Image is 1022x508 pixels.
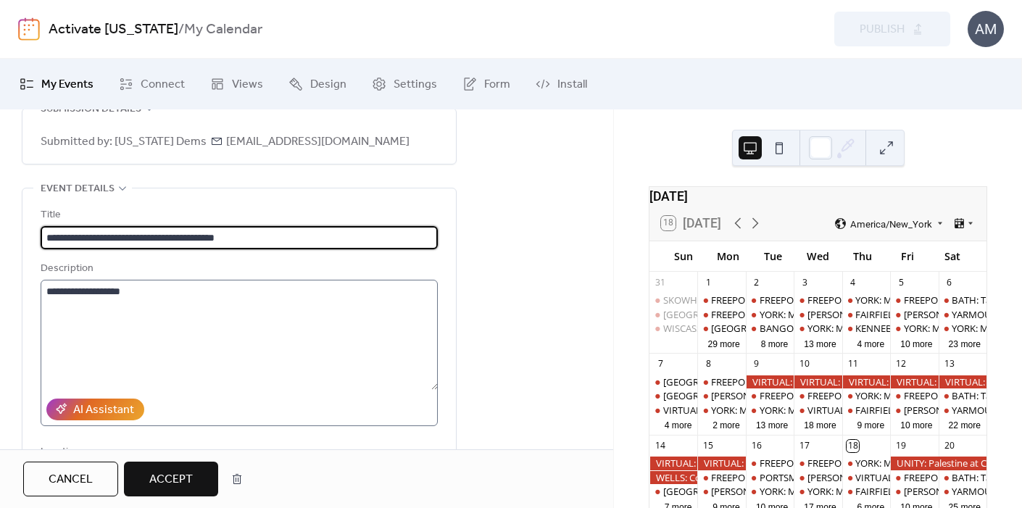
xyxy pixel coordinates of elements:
[943,358,955,370] div: 13
[796,241,841,271] div: Wed
[746,308,794,321] div: YORK: Morning Resistance at Town Center
[750,358,763,370] div: 9
[711,471,981,484] div: FREEPORT: AM and PM Visibility Bridge Brigade. Click for times!
[855,404,968,417] div: FAIRFIELD: Stop The Coup
[649,471,697,484] div: WELLS: Continuous Sunrise to Sunset No I.C.E. Rally
[659,417,698,431] button: 4 more
[49,471,93,488] span: Cancel
[799,276,811,288] div: 3
[663,322,950,335] div: WISCASSET: Community Stand Up - Being a Good Human Matters!
[807,471,1005,484] div: [PERSON_NAME]: NO I.C.E in [PERSON_NAME]
[855,322,961,335] div: KENNEBUNK: Stand Out
[847,276,859,288] div: 4
[41,133,410,151] span: Submitted by: [US_STATE] Dems [EMAIL_ADDRESS][DOMAIN_NAME]
[750,440,763,452] div: 16
[278,64,357,104] a: Design
[890,375,938,388] div: VIRTUAL: Sign the Petition to Kick ICE Out of Pease
[799,358,811,370] div: 10
[663,375,915,388] div: [GEOGRAPHIC_DATA]: Support Palestine Weekly Standout
[943,440,955,452] div: 20
[755,336,794,350] button: 8 more
[890,457,986,470] div: UNITY: Palestine at Common Ground Fair
[842,308,890,321] div: FAIRFIELD: Stop The Coup
[847,358,859,370] div: 11
[649,187,986,206] div: [DATE]
[760,308,980,321] div: YORK: Morning Resistance at [GEOGRAPHIC_DATA]
[799,440,811,452] div: 17
[760,293,996,307] div: FREEPORT: VISIBILITY FREEPORT Stand for Democracy!
[751,241,796,271] div: Tue
[711,404,931,417] div: YORK: Morning Resistance at [GEOGRAPHIC_DATA]
[894,336,938,350] button: 10 more
[361,64,448,104] a: Settings
[794,375,842,388] div: VIRTUAL: Sign the Petition to Kick ICE Out of Pease
[310,76,346,93] span: Design
[108,64,196,104] a: Connect
[697,457,745,470] div: VIRTUAL: Sign the Petition to Kick ICE Out of Pease
[649,308,697,321] div: BELFAST: Support Palestine Weekly Standout
[141,76,185,93] span: Connect
[711,293,981,307] div: FREEPORT: AM and PM Visibility Bridge Brigade. Click for times!
[18,17,40,41] img: logo
[746,457,794,470] div: FREEPORT: VISIBILITY FREEPORT Stand for Democracy!
[851,417,890,431] button: 9 more
[842,485,890,498] div: FAIRFIELD: Stop The Coup
[557,76,587,93] span: Install
[855,485,968,498] div: FAIRFIELD: Stop The Coup
[890,485,938,498] div: WELLS: NO I.C.E in Wells
[885,241,930,271] div: Fri
[746,404,794,417] div: YORK: Morning Resistance at Town Center
[41,260,435,278] div: Description
[649,293,697,307] div: SKOWHEGAN: Central Maine Labor Council Day BBQ
[890,389,938,402] div: FREEPORT: AM and PM Rush Hour Brigade. Click for times!
[760,404,980,417] div: YORK: Morning Resistance at [GEOGRAPHIC_DATA]
[707,417,746,431] button: 2 more
[9,64,104,104] a: My Events
[649,389,697,402] div: PORTLAND: DEERING CENTER Porchfest
[232,76,263,93] span: Views
[46,399,144,420] button: AI Assistant
[746,322,794,335] div: BANGOR: Weekly peaceful protest
[850,219,932,228] span: America/New_York
[746,485,794,498] div: YORK: Morning Resistance at Town Center
[697,322,745,335] div: LISBON FALLS: Labor Day Rally
[697,471,745,484] div: FREEPORT: AM and PM Visibility Bridge Brigade. Click for times!
[939,471,986,484] div: BATH: Tabling at the Bath Farmers Market
[697,375,745,388] div: FREEPORT: AM and PM Visibility Bridge Brigade. Click for times!
[895,358,907,370] div: 12
[939,485,986,498] div: YARMOUTH: Saturday Weekly Rally - Resist Hate - Support Democracy
[702,358,715,370] div: 8
[943,276,955,288] div: 6
[663,308,915,321] div: [GEOGRAPHIC_DATA]: Support Palestine Weekly Standout
[649,404,697,417] div: VIRTUAL: The Resistance Lab Organizing Training with Pramila Jayapal
[890,322,938,335] div: YORK: Morning Resistance at Town Center
[842,457,890,470] div: YORK: Morning Resistance at Town Center
[746,293,794,307] div: FREEPORT: VISIBILITY FREEPORT Stand for Democracy!
[711,389,909,402] div: [PERSON_NAME]: NO I.C.E in [PERSON_NAME]
[702,276,715,288] div: 1
[807,293,971,307] div: FREEPORT: Visibility Brigade Standout
[794,404,842,417] div: VIRTUAL: The Shape of Solidarity - Listening To Palestine
[655,276,667,288] div: 31
[807,389,971,402] div: FREEPORT: Visibility Brigade Standout
[794,457,842,470] div: FREEPORT: Visibility Brigade Standout
[794,293,842,307] div: FREEPORT: Visibility Brigade Standout
[794,322,842,335] div: YORK: Morning Resistance at Town Center
[890,471,938,484] div: FREEPORT: AM and PM Rush Hour Brigade. Click for times!
[750,276,763,288] div: 2
[794,308,842,321] div: WELLS: NO I.C.E in Wells
[711,485,909,498] div: [PERSON_NAME]: NO I.C.E in [PERSON_NAME]
[663,293,913,307] div: SKOWHEGAN: Central [US_STATE] Labor Council Day BBQ
[943,417,986,431] button: 22 more
[807,457,971,470] div: FREEPORT: Visibility Brigade Standout
[842,471,890,484] div: VIRTUAL: De-Escalation Training for ICE Watch Volunteers. Part of Verifier Training
[711,322,861,335] div: [GEOGRAPHIC_DATA]: [DATE] Rally
[750,417,794,431] button: 13 more
[895,276,907,288] div: 5
[149,471,193,488] span: Accept
[663,404,969,417] div: VIRTUAL: The Resistance Lab Organizing Training with [PERSON_NAME]
[655,440,667,452] div: 14
[840,241,885,271] div: Thu
[41,180,115,198] span: Event details
[484,76,510,93] span: Form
